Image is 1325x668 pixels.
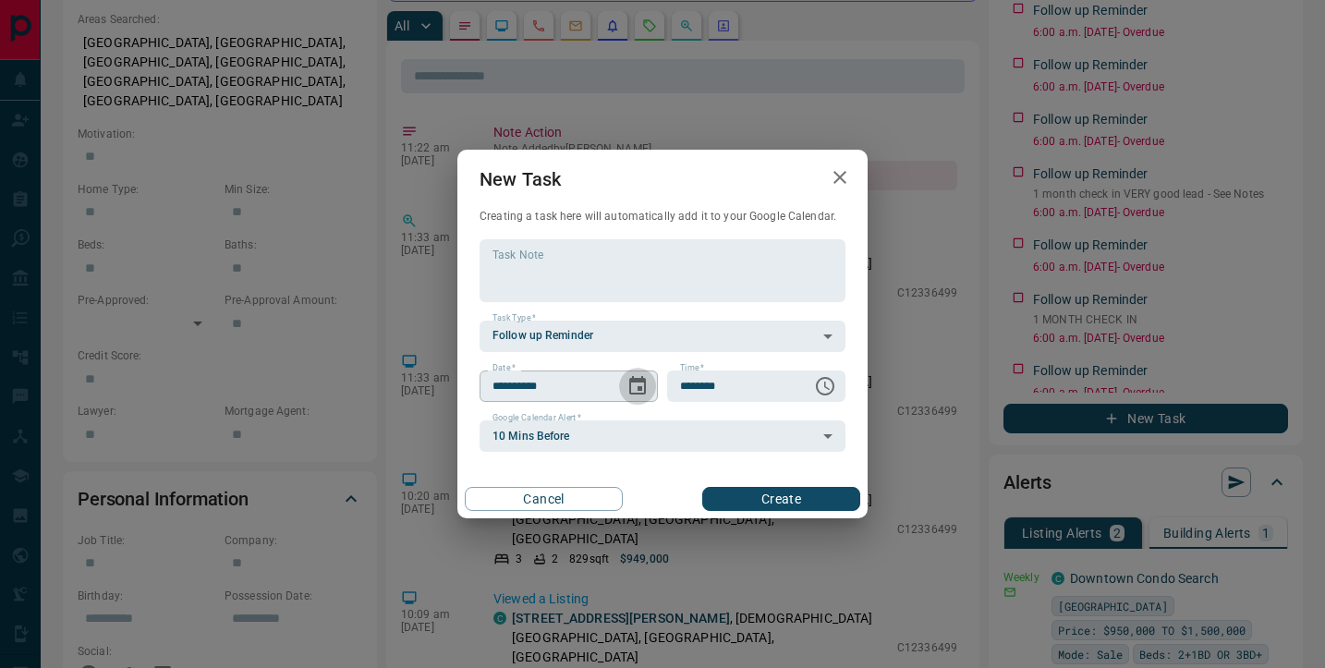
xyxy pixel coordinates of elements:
label: Google Calendar Alert [492,412,581,424]
button: Choose date, selected date is Aug 16, 2025 [619,368,656,405]
label: Time [680,362,704,374]
div: Follow up Reminder [480,321,845,352]
label: Task Type [492,312,536,324]
label: Date [492,362,516,374]
h2: New Task [457,150,583,209]
button: Cancel [465,487,623,511]
button: Choose time, selected time is 6:00 AM [807,368,844,405]
button: Create [702,487,860,511]
div: 10 Mins Before [480,420,845,452]
p: Creating a task here will automatically add it to your Google Calendar. [480,209,845,225]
